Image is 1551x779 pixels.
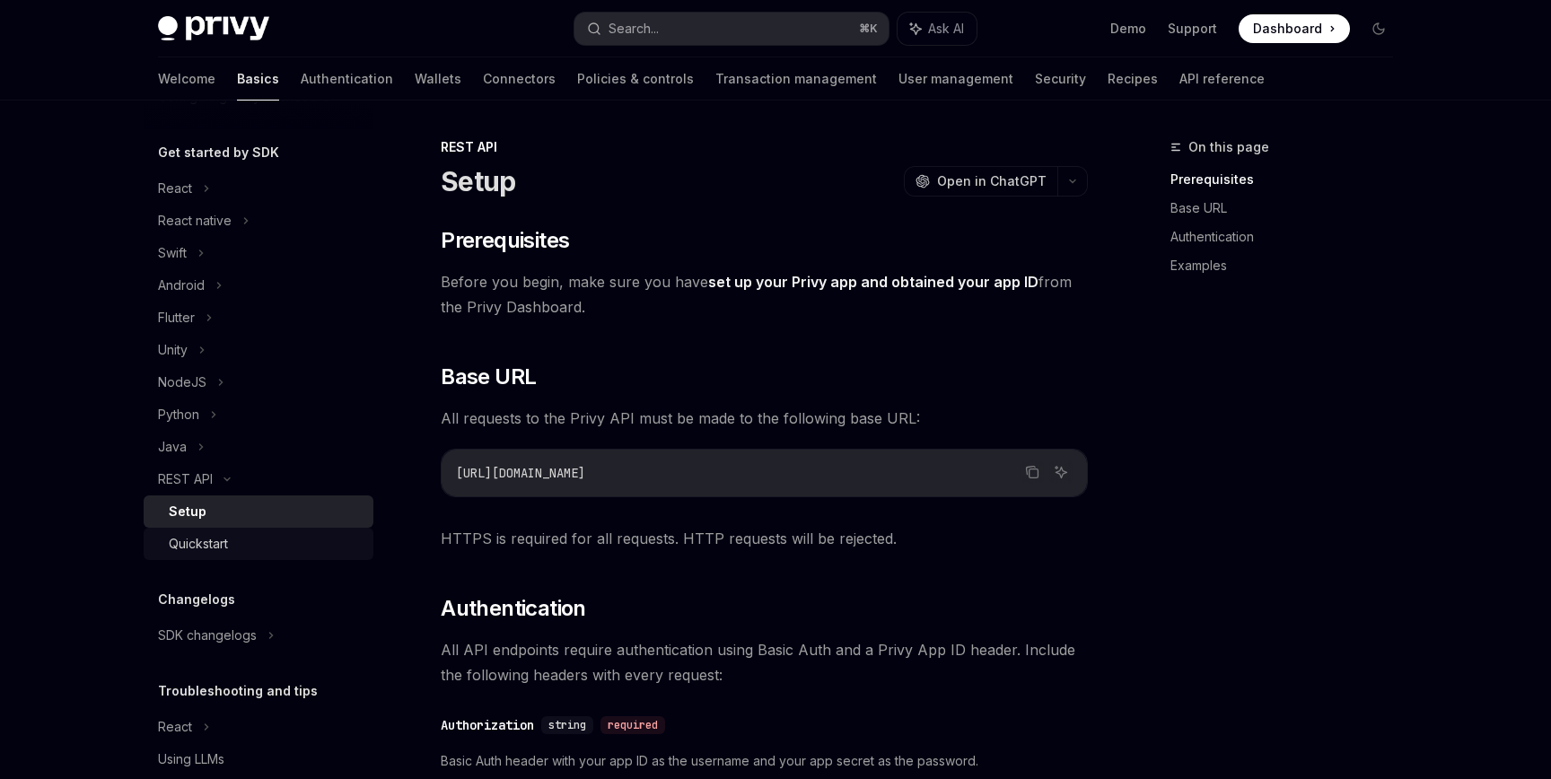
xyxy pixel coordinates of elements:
[158,468,213,490] div: REST API
[158,589,235,610] h5: Changelogs
[301,57,393,101] a: Authentication
[1021,460,1044,484] button: Copy the contents from the code block
[1170,251,1407,280] a: Examples
[158,625,257,646] div: SDK changelogs
[158,339,188,361] div: Unity
[1253,20,1322,38] span: Dashboard
[1170,223,1407,251] a: Authentication
[158,680,318,702] h5: Troubleshooting and tips
[441,526,1088,551] span: HTTPS is required for all requests. HTTP requests will be rejected.
[441,637,1088,687] span: All API endpoints require authentication using Basic Auth and a Privy App ID header. Include the ...
[158,242,187,264] div: Swift
[1364,14,1393,43] button: Toggle dark mode
[1170,194,1407,223] a: Base URL
[898,13,977,45] button: Ask AI
[1108,57,1158,101] a: Recipes
[144,743,373,775] a: Using LLMs
[708,273,1038,292] a: set up your Privy app and obtained your app ID
[1239,14,1350,43] a: Dashboard
[415,57,461,101] a: Wallets
[169,501,206,522] div: Setup
[169,533,228,555] div: Quickstart
[456,465,585,481] span: [URL][DOMAIN_NAME]
[144,495,373,528] a: Setup
[441,406,1088,431] span: All requests to the Privy API must be made to the following base URL:
[577,57,694,101] a: Policies & controls
[859,22,878,36] span: ⌘ K
[158,178,192,199] div: React
[1110,20,1146,38] a: Demo
[158,142,279,163] h5: Get started by SDK
[441,750,1088,772] span: Basic Auth header with your app ID as the username and your app secret as the password.
[1170,165,1407,194] a: Prerequisites
[441,226,569,255] span: Prerequisites
[609,18,659,39] div: Search...
[158,275,205,296] div: Android
[441,363,536,391] span: Base URL
[158,57,215,101] a: Welcome
[441,138,1088,156] div: REST API
[441,594,586,623] span: Authentication
[898,57,1013,101] a: User management
[441,716,534,734] div: Authorization
[1179,57,1265,101] a: API reference
[158,404,199,425] div: Python
[158,307,195,328] div: Flutter
[1188,136,1269,158] span: On this page
[158,716,192,738] div: React
[1049,460,1073,484] button: Ask AI
[1168,20,1217,38] a: Support
[158,372,206,393] div: NodeJS
[483,57,556,101] a: Connectors
[574,13,889,45] button: Search...⌘K
[158,436,187,458] div: Java
[441,269,1088,319] span: Before you begin, make sure you have from the Privy Dashboard.
[144,528,373,560] a: Quickstart
[600,716,665,734] div: required
[904,166,1057,197] button: Open in ChatGPT
[715,57,877,101] a: Transaction management
[158,210,232,232] div: React native
[237,57,279,101] a: Basics
[548,718,586,732] span: string
[158,16,269,41] img: dark logo
[441,165,515,197] h1: Setup
[928,20,964,38] span: Ask AI
[1035,57,1086,101] a: Security
[937,172,1047,190] span: Open in ChatGPT
[158,748,224,770] div: Using LLMs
